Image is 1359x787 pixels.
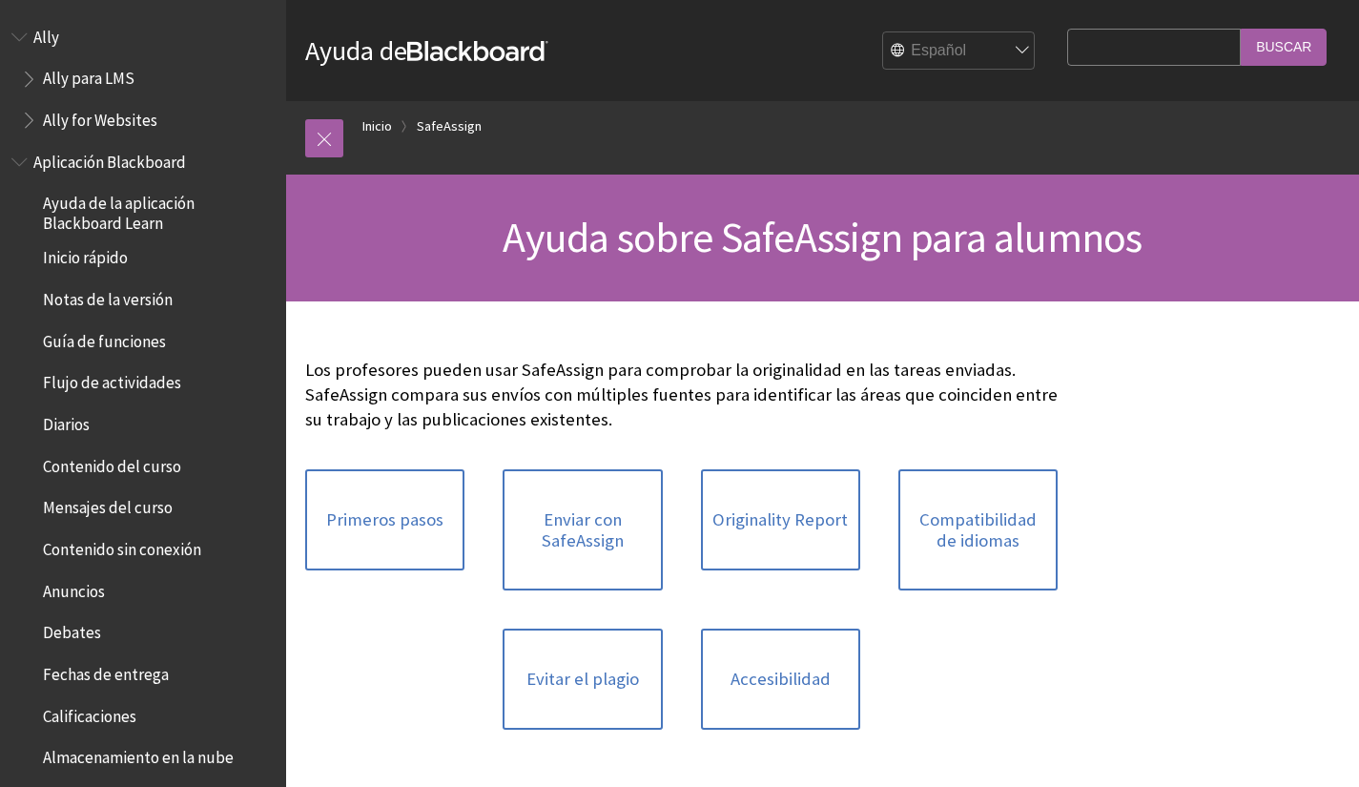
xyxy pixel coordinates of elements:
select: Site Language Selector [883,32,1036,71]
strong: Blackboard [407,41,548,61]
a: Originality Report [701,469,860,570]
span: Ayuda sobre SafeAssign para alumnos [503,211,1142,263]
span: Aplicación Blackboard [33,146,186,172]
a: Evitar el plagio [503,629,662,730]
span: Guía de funciones [43,325,166,351]
span: Diarios [43,408,90,434]
span: Almacenamiento en la nube [43,742,234,768]
span: Calificaciones [43,700,136,726]
span: Anuncios [43,575,105,601]
span: Mensajes del curso [43,492,173,518]
a: Enviar con SafeAssign [503,469,662,590]
a: Primeros pasos [305,469,464,570]
span: Ayuda de la aplicación Blackboard Learn [43,188,273,233]
span: Flujo de actividades [43,367,181,393]
nav: Book outline for Anthology Ally Help [11,21,275,136]
a: Compatibilidad de idiomas [898,469,1058,590]
span: Debates [43,617,101,643]
span: Ally for Websites [43,104,157,130]
a: Accesibilidad [701,629,860,730]
span: Contenido sin conexión [43,533,201,559]
a: SafeAssign [417,114,482,138]
span: Notas de la versión [43,283,173,309]
span: Inicio rápido [43,242,128,268]
input: Buscar [1241,29,1327,66]
a: Ayuda deBlackboard [305,33,548,68]
a: Inicio [362,114,392,138]
span: Ally [33,21,59,47]
span: Ally para LMS [43,63,134,89]
p: Los profesores pueden usar SafeAssign para comprobar la originalidad en las tareas enviadas. Safe... [305,358,1058,433]
span: Contenido del curso [43,450,181,476]
span: Fechas de entrega [43,658,169,684]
